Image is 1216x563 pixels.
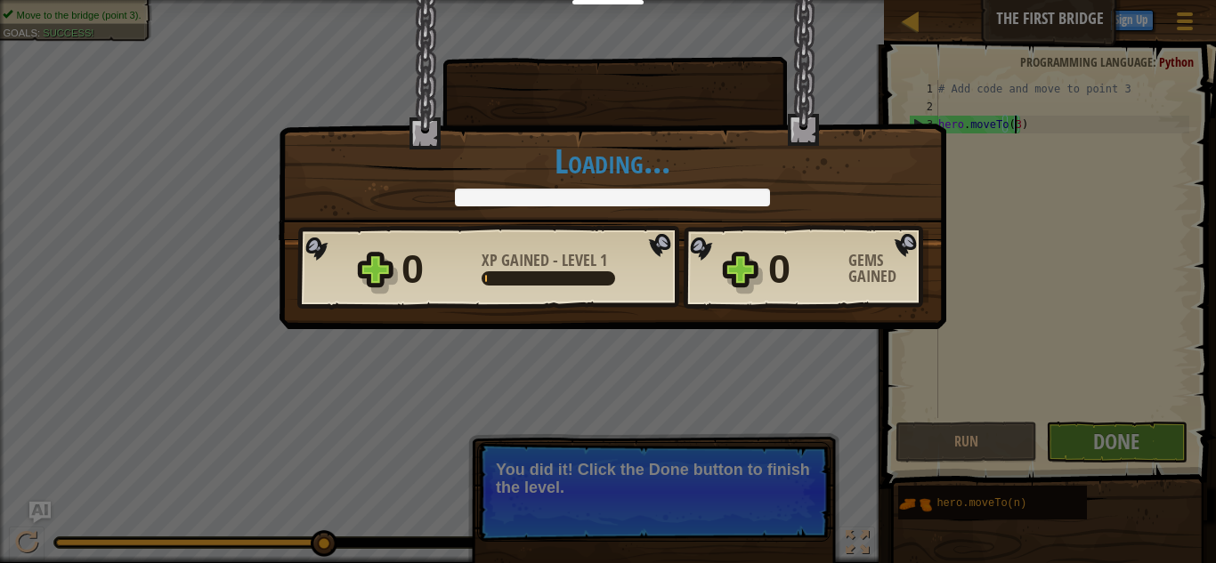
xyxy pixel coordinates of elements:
[558,249,600,271] span: Level
[848,253,928,285] div: Gems Gained
[297,142,928,180] h1: Loading...
[600,249,607,271] span: 1
[482,253,607,269] div: -
[482,249,553,271] span: XP Gained
[401,241,471,298] div: 0
[768,241,838,298] div: 0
